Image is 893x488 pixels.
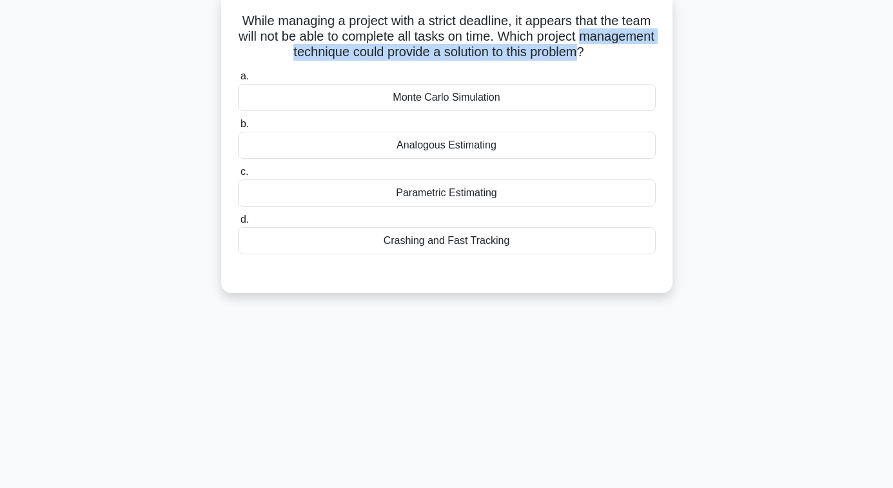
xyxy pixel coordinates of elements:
[240,70,249,81] span: a.
[238,179,656,207] div: Parametric Estimating
[240,214,249,225] span: d.
[238,227,656,254] div: Crashing and Fast Tracking
[238,84,656,111] div: Monte Carlo Simulation
[240,118,249,129] span: b.
[238,132,656,159] div: Analogous Estimating
[237,13,657,61] h5: While managing a project with a strict deadline, it appears that the team will not be able to com...
[240,166,248,177] span: c.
